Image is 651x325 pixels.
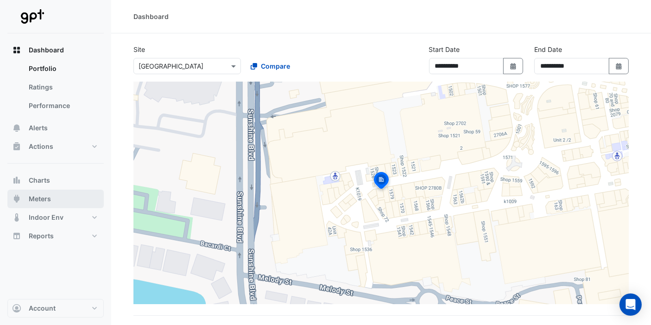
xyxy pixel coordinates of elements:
span: Charts [29,176,50,185]
span: Meters [29,194,51,204]
span: Actions [29,142,53,151]
img: Company Logo [11,7,53,26]
app-icon: Reports [12,231,21,241]
div: Dashboard [133,12,169,21]
button: Reports [7,227,104,245]
span: Compare [261,61,290,71]
button: Meters [7,190,104,208]
button: Charts [7,171,104,190]
app-icon: Alerts [12,123,21,133]
a: Ratings [21,78,104,96]
span: Account [29,304,56,313]
button: Indoor Env [7,208,104,227]
span: Alerts [29,123,48,133]
span: Indoor Env [29,213,63,222]
span: Dashboard [29,45,64,55]
app-icon: Charts [12,176,21,185]
app-icon: Meters [12,194,21,204]
a: Portfolio [21,59,104,78]
button: Account [7,299,104,318]
div: Dashboard [7,59,104,119]
fa-icon: Select Date [509,62,518,70]
div: Open Intercom Messenger [619,293,642,316]
fa-icon: Select Date [615,62,623,70]
span: Reports [29,231,54,241]
label: Site [133,45,145,54]
a: Performance [21,96,104,115]
app-icon: Indoor Env [12,213,21,222]
button: Actions [7,137,104,156]
img: site-pin-selected.svg [371,171,392,193]
app-icon: Actions [12,142,21,151]
button: Compare [245,58,296,74]
app-icon: Dashboard [12,45,21,55]
button: Dashboard [7,41,104,59]
label: Start Date [429,45,460,54]
button: Alerts [7,119,104,137]
label: End Date [534,45,562,54]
